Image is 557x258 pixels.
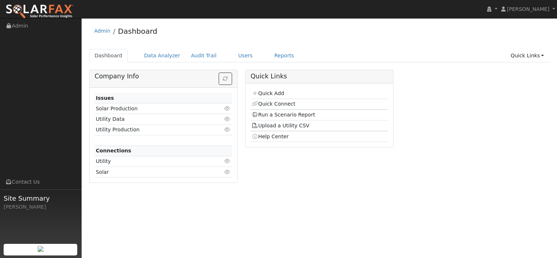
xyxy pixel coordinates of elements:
[252,90,284,96] a: Quick Add
[118,27,157,36] a: Dashboard
[95,103,210,114] td: Solar Production
[96,148,131,153] strong: Connections
[95,156,210,167] td: Utility
[252,112,315,118] a: Run a Scenario Report
[89,49,128,62] a: Dashboard
[95,114,210,124] td: Utility Data
[96,95,114,101] strong: Issues
[94,28,111,34] a: Admin
[224,127,231,132] i: Click to view
[224,169,231,175] i: Click to view
[224,159,231,164] i: Click to view
[251,73,388,80] h5: Quick Links
[95,124,210,135] td: Utility Production
[252,134,289,139] a: Help Center
[5,4,74,19] img: SolarFax
[186,49,222,62] a: Audit Trail
[252,123,309,128] a: Upload a Utility CSV
[505,49,549,62] a: Quick Links
[224,116,231,122] i: Click to view
[95,73,232,80] h5: Company Info
[4,193,78,203] span: Site Summary
[269,49,300,62] a: Reports
[4,203,78,211] div: [PERSON_NAME]
[139,49,186,62] a: Data Analyzer
[507,6,549,12] span: [PERSON_NAME]
[252,101,295,107] a: Quick Connect
[224,106,231,111] i: Click to view
[233,49,258,62] a: Users
[38,246,44,252] img: retrieve
[95,167,210,177] td: Solar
